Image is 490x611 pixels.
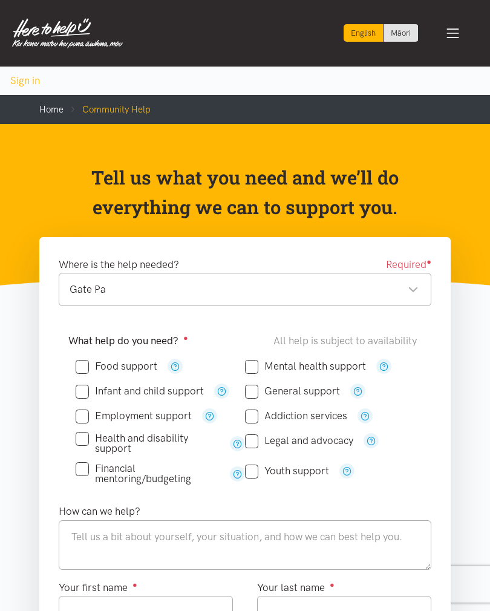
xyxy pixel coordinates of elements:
[76,386,204,396] label: Infant and child support
[384,24,418,42] a: Switch to Te Reo Māori
[273,333,422,349] div: All help is subject to availability
[85,163,405,223] p: Tell us what you need and we’ll do everything we can to support you.
[76,411,192,421] label: Employment support
[76,463,220,484] label: Financial mentoring/budgeting
[59,580,137,596] label: Your first name
[59,256,179,273] label: Where is the help needed?
[386,256,431,273] span: Required
[428,12,479,54] button: Toggle navigation
[245,436,353,446] label: Legal and advocacy
[132,580,137,589] sup: ●
[245,361,366,371] label: Mental health support
[344,24,419,42] div: Language toggle
[426,257,431,266] sup: ●
[183,333,188,342] sup: ●
[76,361,157,371] label: Food support
[245,411,347,421] label: Addiction services
[59,503,140,520] label: How can we help?
[64,102,151,117] li: Community Help
[257,580,335,596] label: Your last name
[39,104,64,115] a: Home
[344,24,384,42] div: Current language
[68,333,188,349] label: What help do you need?
[245,386,340,396] label: General support
[330,580,335,589] sup: ●
[70,281,419,298] div: Gate Pa
[245,466,329,476] label: Youth support
[12,18,123,48] img: Home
